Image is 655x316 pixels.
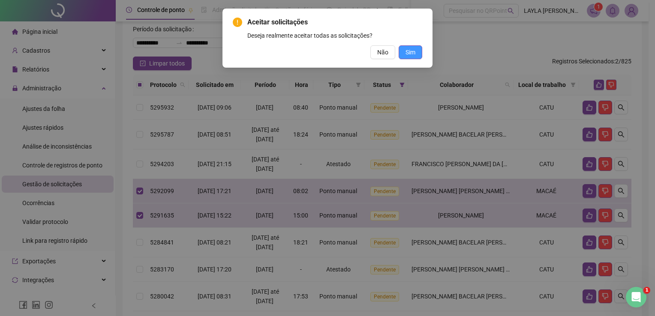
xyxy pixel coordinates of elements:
span: Não [377,48,388,57]
span: 1 [643,287,650,294]
span: Sim [406,48,415,57]
div: Deseja realmente aceitar todas as solicitações? [247,31,422,40]
iframe: Intercom live chat [626,287,646,307]
button: Sim [399,45,422,59]
span: Aceitar solicitações [247,17,422,27]
span: exclamation-circle [233,18,242,27]
button: Não [370,45,395,59]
